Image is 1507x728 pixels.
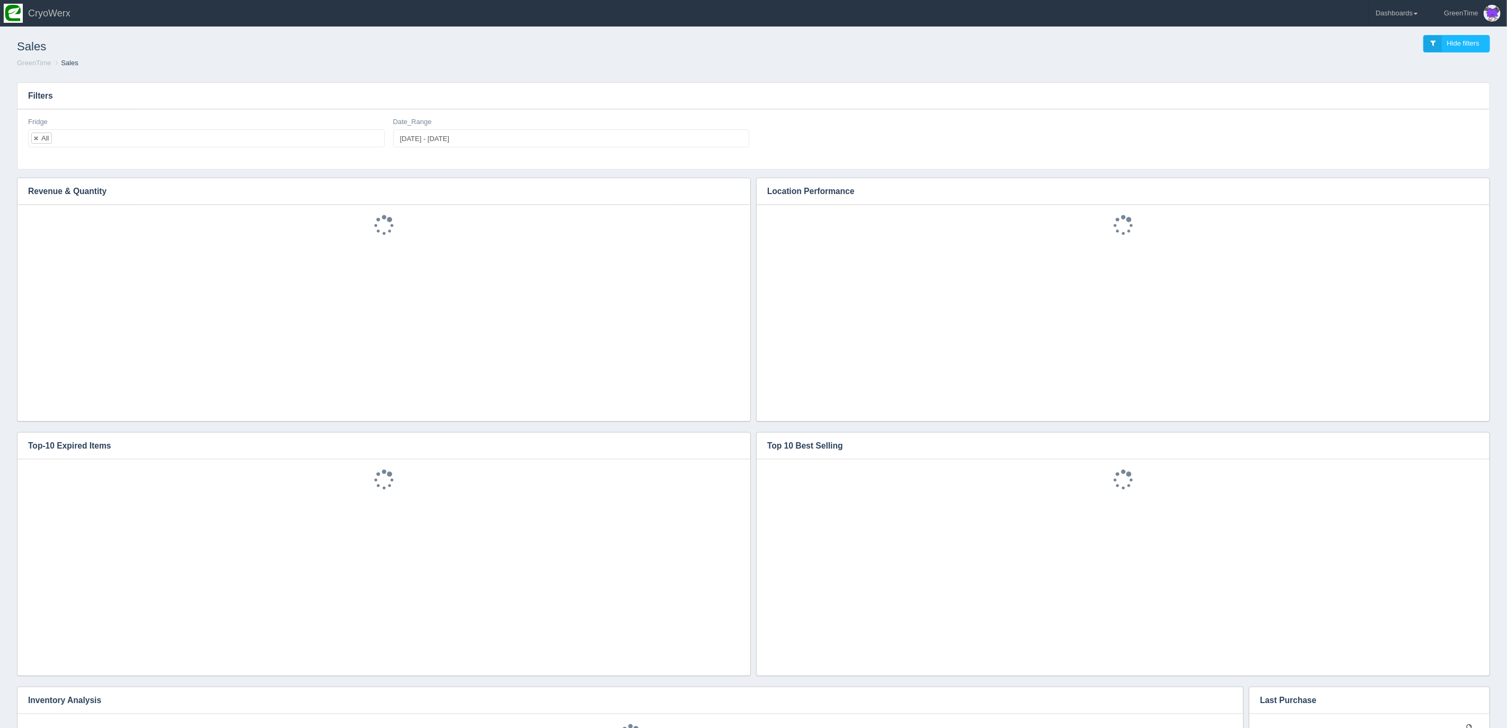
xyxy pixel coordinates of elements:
[757,433,1474,459] h3: Top 10 Best Selling
[17,35,753,58] h1: Sales
[1444,3,1478,24] div: GreenTime
[3,23,216,98] td: 00:03:00
[1423,35,1490,52] a: Hide filters
[17,83,1490,109] h3: Filters
[28,8,70,19] span: CryoWerx
[17,687,1227,714] h3: Inventory Analysis
[53,58,78,68] li: Sales
[393,117,432,127] label: Date_Range
[1447,39,1479,47] span: Hide filters
[1484,5,1501,22] img: Profile Picture
[1249,687,1474,714] h3: Last Purchase
[28,117,48,127] label: Fridge
[4,4,23,23] img: so2zg2bv3y2ub16hxtjr.png
[757,178,1474,205] h3: Location Performance
[205,10,212,22] button: Sort column ascending
[41,135,49,142] div: All
[5,12,19,20] span: Ago
[17,433,734,459] h3: Top-10 Expired Items
[17,178,734,205] h3: Revenue & Quantity
[17,59,51,67] a: GreenTime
